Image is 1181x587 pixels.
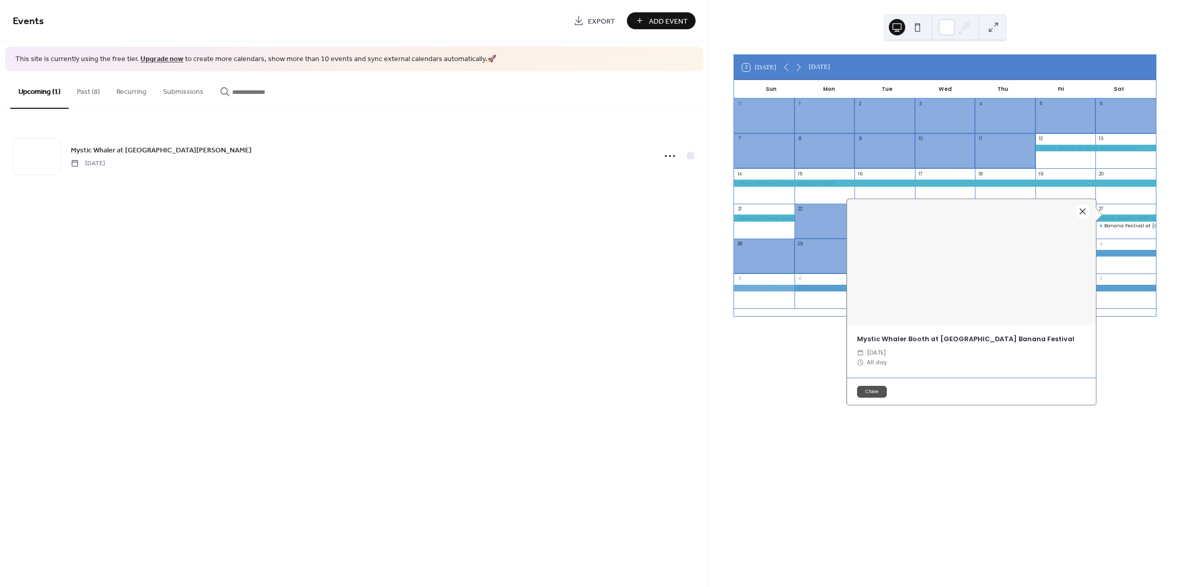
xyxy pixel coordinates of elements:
button: Submissions [155,71,212,108]
div: Mystic Whaler at Santa Barbara Harbor [1035,145,1156,151]
div: Sun [742,80,800,99]
div: 15 [797,171,803,177]
div: 20 [1098,171,1104,177]
div: 21 [737,206,743,212]
div: 4 [978,101,984,107]
div: Mystic Whaler Booth at Port of Hueneme Banana Festival [1095,214,1156,221]
div: 5 [737,276,743,282]
div: 29 [797,241,803,247]
span: Export [588,16,615,27]
button: Close [857,386,887,397]
div: 1 [797,101,803,107]
span: Events [13,11,44,31]
div: 14 [737,171,743,177]
div: 9 [857,136,863,142]
div: 11 [978,136,984,142]
div: Tue [858,80,916,99]
div: 17 [918,171,924,177]
div: 8 [797,136,803,142]
div: 7 [737,136,743,142]
div: 2 [857,101,863,107]
div: 6 [1098,101,1104,107]
div: 12 [1038,136,1044,142]
div: 18 [978,171,984,177]
button: Recurring [108,71,155,108]
div: Banana Festival at Port of Hueneme [1095,222,1156,229]
div: 10 [918,136,924,142]
div: 31 [737,101,743,107]
a: Mystic Whaler at [GEOGRAPHIC_DATA][PERSON_NAME] [71,144,252,156]
div: 16 [857,171,863,177]
div: ​ [857,348,864,358]
div: [DATE] [809,62,830,72]
div: Mystic Whaler Booth at [GEOGRAPHIC_DATA] Banana Festival [847,334,1096,344]
span: Add Event [649,16,688,27]
span: [DATE] [867,348,886,358]
button: Add Event [627,12,696,29]
div: 28 [737,241,743,247]
button: Past (8) [69,71,108,108]
a: Export [566,12,623,29]
div: Mon [800,80,858,99]
span: Mystic Whaler at [GEOGRAPHIC_DATA][PERSON_NAME] [71,145,252,155]
button: Upcoming (1) [10,71,69,109]
div: 5 [1038,101,1044,107]
span: [DATE] [71,159,105,168]
div: 19 [1038,171,1044,177]
a: Upgrade now [140,52,184,66]
div: Fri [1032,80,1090,99]
div: 6 [797,276,803,282]
span: This site is currently using the free tier. to create more calendars, show more than 10 events an... [15,54,496,65]
div: ​ [857,358,864,367]
div: Mystic Whaler at Santa Barbara Harbor [734,180,1156,186]
div: Mystic Whaler at Santa Barbara Harbor [734,214,795,221]
div: Thu [974,80,1032,99]
button: 2[DATE] [739,61,780,73]
span: All day [867,358,887,367]
div: 22 [797,206,803,212]
div: Wed [916,80,974,99]
div: 13 [1098,136,1104,142]
div: Mystic Whaler at Santa Barbara harbor [734,285,1156,291]
div: 3 [918,101,924,107]
div: Sat [1090,80,1148,99]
